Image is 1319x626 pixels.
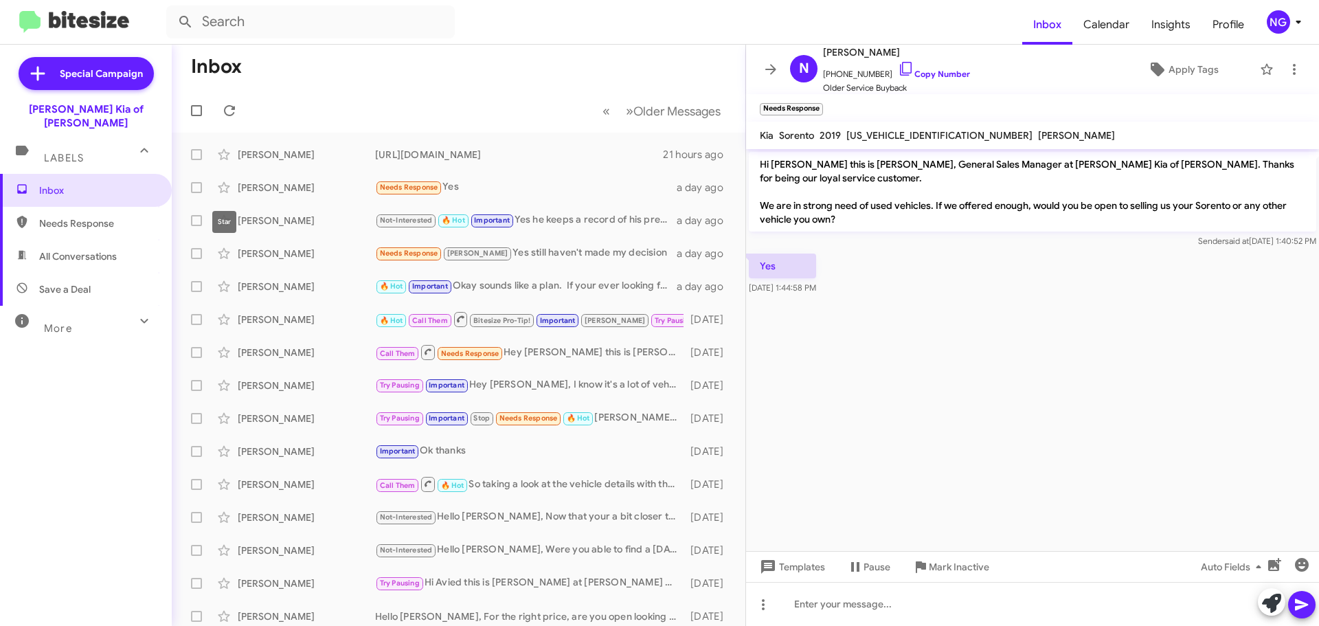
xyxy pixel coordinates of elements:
[1112,57,1253,82] button: Apply Tags
[442,216,465,225] span: 🔥 Hot
[44,152,84,164] span: Labels
[429,381,464,390] span: Important
[749,152,1316,232] p: Hi [PERSON_NAME] this is [PERSON_NAME], General Sales Manager at [PERSON_NAME] Kia of [PERSON_NAM...
[677,214,734,227] div: a day ago
[375,610,684,623] div: Hello [PERSON_NAME], For the right price, are you open looking to sell your Sportage?
[375,148,663,161] div: [URL][DOMAIN_NAME]
[375,278,677,294] div: Okay sounds like a plan. If your ever looking for an extended warranty we are happy to help out w...
[602,102,610,120] span: «
[898,69,970,79] a: Copy Number
[375,311,684,328] div: Cool, just keep me posted
[1072,5,1140,45] a: Calendar
[677,280,734,293] div: a day ago
[595,97,729,125] nav: Page navigation example
[447,249,508,258] span: [PERSON_NAME]
[19,57,154,90] a: Special Campaign
[238,280,375,293] div: [PERSON_NAME]
[238,181,375,194] div: [PERSON_NAME]
[375,542,684,558] div: Hello [PERSON_NAME], Were you able to find a [DATE] that fit your needs?
[238,346,375,359] div: [PERSON_NAME]
[238,379,375,392] div: [PERSON_NAME]
[820,129,841,142] span: 2019
[473,316,530,325] span: Bitesize Pro-Tip!
[39,282,91,296] span: Save a Deal
[44,322,72,335] span: More
[375,476,684,493] div: So taking a look at the vehicle details with the appraiser, it looks like we would be able to tra...
[380,249,438,258] span: Needs Response
[746,555,836,579] button: Templates
[380,381,420,390] span: Try Pausing
[1038,129,1115,142] span: [PERSON_NAME]
[684,346,734,359] div: [DATE]
[684,445,734,458] div: [DATE]
[375,575,684,591] div: Hi Avied this is [PERSON_NAME] at [PERSON_NAME] Kia of [PERSON_NAME]. Thanks again for being our ...
[1202,5,1255,45] a: Profile
[380,481,416,490] span: Call Them
[166,5,455,38] input: Search
[684,379,734,392] div: [DATE]
[760,103,823,115] small: Needs Response
[380,316,403,325] span: 🔥 Hot
[684,478,734,491] div: [DATE]
[760,129,774,142] span: Kia
[684,313,734,326] div: [DATE]
[238,412,375,425] div: [PERSON_NAME]
[238,544,375,557] div: [PERSON_NAME]
[238,148,375,161] div: [PERSON_NAME]
[1225,236,1249,246] span: said at
[585,316,646,325] span: [PERSON_NAME]
[823,60,970,81] span: [PHONE_NUMBER]
[191,56,242,78] h1: Inbox
[380,414,420,423] span: Try Pausing
[375,443,684,459] div: Ok thanks
[39,249,117,263] span: All Conversations
[375,212,677,228] div: Yes he keeps a record of his previous customers, but he isn't allowed to keep any contract inform...
[238,511,375,524] div: [PERSON_NAME]
[1201,555,1267,579] span: Auto Fields
[39,183,156,197] span: Inbox
[1169,57,1219,82] span: Apply Tags
[380,447,416,456] span: Important
[212,211,236,233] div: Star
[757,555,825,579] span: Templates
[238,247,375,260] div: [PERSON_NAME]
[375,410,684,426] div: [PERSON_NAME] we will be at [GEOGRAPHIC_DATA] around 10am
[684,511,734,524] div: [DATE]
[412,282,448,291] span: Important
[474,216,510,225] span: Important
[380,579,420,588] span: Try Pausing
[823,44,970,60] span: [PERSON_NAME]
[380,183,438,192] span: Needs Response
[238,214,375,227] div: [PERSON_NAME]
[749,254,816,278] p: Yes
[901,555,1000,579] button: Mark Inactive
[799,58,809,80] span: N
[540,316,576,325] span: Important
[655,316,695,325] span: Try Pausing
[1190,555,1278,579] button: Auto Fields
[929,555,989,579] span: Mark Inactive
[749,282,816,293] span: [DATE] 1:44:58 PM
[375,509,684,525] div: Hello [PERSON_NAME], Now that your a bit closer to your lease end, would you consider an early up...
[380,546,433,555] span: Not-Interested
[864,555,890,579] span: Pause
[684,610,734,623] div: [DATE]
[375,245,677,261] div: Yes still haven't made my decision
[836,555,901,579] button: Pause
[429,414,464,423] span: Important
[684,577,734,590] div: [DATE]
[39,216,156,230] span: Needs Response
[441,349,499,358] span: Needs Response
[238,445,375,458] div: [PERSON_NAME]
[663,148,734,161] div: 21 hours ago
[626,102,633,120] span: »
[375,377,684,393] div: Hey [PERSON_NAME], I know it's a lot of vehicles to sift through, but were you able to find a veh...
[567,414,590,423] span: 🔥 Hot
[380,349,416,358] span: Call Them
[60,67,143,80] span: Special Campaign
[779,129,814,142] span: Sorento
[380,216,433,225] span: Not-Interested
[1255,10,1304,34] button: NG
